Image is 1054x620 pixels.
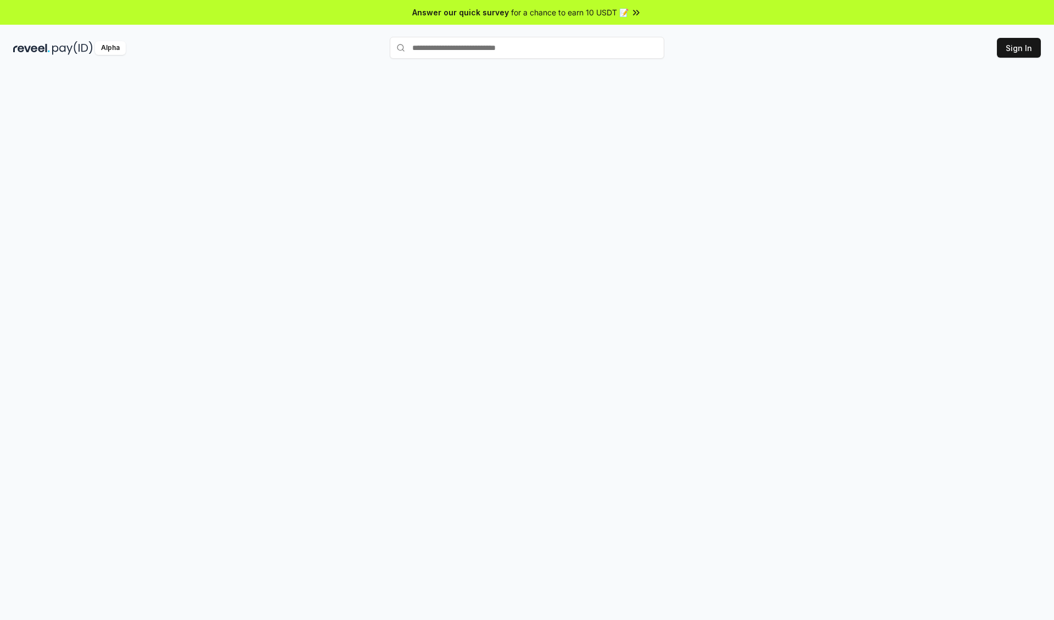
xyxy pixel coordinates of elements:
button: Sign In [997,38,1041,58]
span: Answer our quick survey [412,7,509,18]
img: pay_id [52,41,93,55]
span: for a chance to earn 10 USDT 📝 [511,7,629,18]
div: Alpha [95,41,126,55]
img: reveel_dark [13,41,50,55]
